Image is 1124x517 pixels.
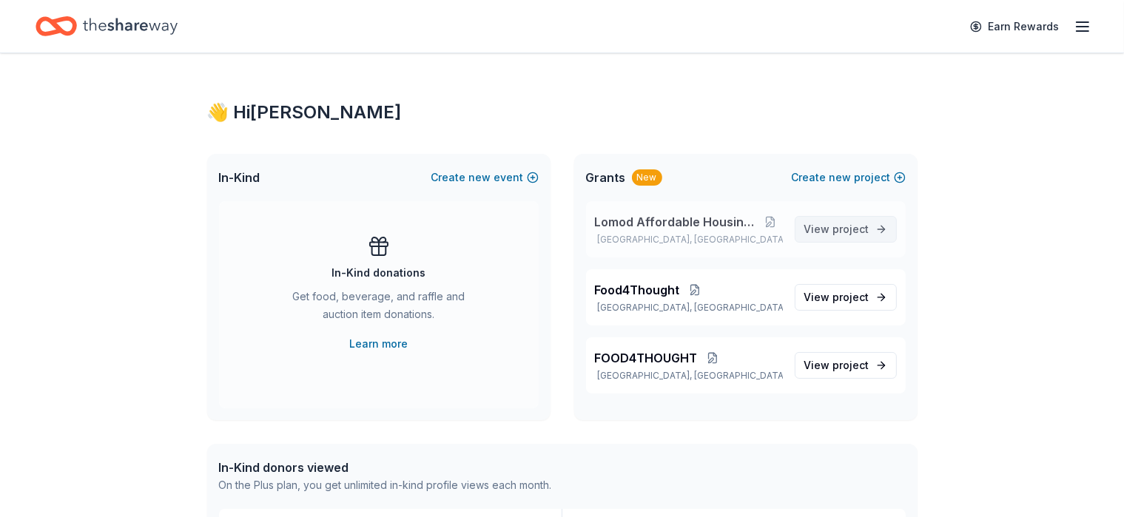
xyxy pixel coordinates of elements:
[586,169,626,186] span: Grants
[632,169,662,186] div: New
[595,370,783,382] p: [GEOGRAPHIC_DATA], [GEOGRAPHIC_DATA]
[349,335,408,353] a: Learn more
[219,459,552,476] div: In-Kind donors viewed
[595,281,680,299] span: Food4Thought
[795,216,897,243] a: View project
[833,223,869,235] span: project
[833,291,869,303] span: project
[595,234,783,246] p: [GEOGRAPHIC_DATA], [GEOGRAPHIC_DATA]
[595,302,783,314] p: [GEOGRAPHIC_DATA], [GEOGRAPHIC_DATA]
[595,213,759,231] span: Lomod Affordable Housing Project
[431,169,539,186] button: Createnewevent
[278,288,479,329] div: Get food, beverage, and raffle and auction item donations.
[804,288,869,306] span: View
[795,284,897,311] a: View project
[795,352,897,379] a: View project
[804,220,869,238] span: View
[36,9,178,44] a: Home
[961,13,1068,40] a: Earn Rewards
[595,349,698,367] span: FOOD4THOUGHT
[833,359,869,371] span: project
[219,476,552,494] div: On the Plus plan, you get unlimited in-kind profile views each month.
[469,169,491,186] span: new
[332,264,425,282] div: In-Kind donations
[207,101,918,124] div: 👋 Hi [PERSON_NAME]
[829,169,852,186] span: new
[792,169,906,186] button: Createnewproject
[804,357,869,374] span: View
[219,169,260,186] span: In-Kind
